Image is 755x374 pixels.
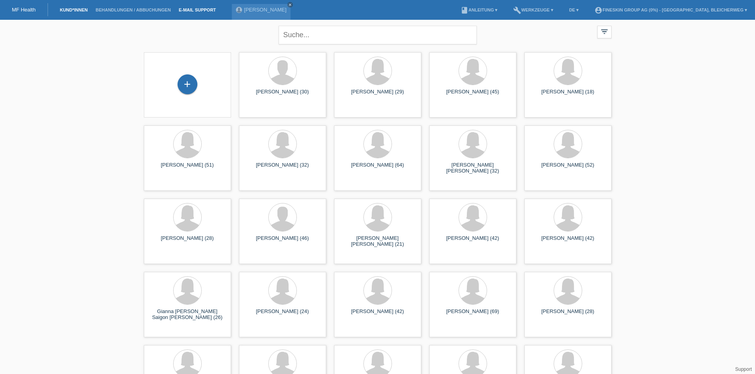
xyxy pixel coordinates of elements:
a: [PERSON_NAME] [244,7,287,13]
div: [PERSON_NAME] (32) [245,162,320,175]
div: [PERSON_NAME] (52) [531,162,605,175]
div: [PERSON_NAME] (24) [245,308,320,321]
div: [PERSON_NAME] (18) [531,89,605,101]
a: Support [735,366,752,372]
input: Suche... [279,26,477,44]
a: DE ▾ [565,8,583,12]
div: [PERSON_NAME] (45) [436,89,510,101]
div: [PERSON_NAME] (51) [150,162,225,175]
a: E-Mail Support [175,8,220,12]
div: Kund*in hinzufügen [178,78,197,91]
i: account_circle [594,6,602,14]
div: [PERSON_NAME] (42) [436,235,510,248]
div: [PERSON_NAME] [PERSON_NAME] (21) [340,235,415,248]
a: account_circleFineSkin Group AG (0%) - [GEOGRAPHIC_DATA], Bleicherweg ▾ [591,8,751,12]
a: bookAnleitung ▾ [457,8,501,12]
div: [PERSON_NAME] (42) [340,308,415,321]
a: close [287,2,293,8]
a: Behandlungen / Abbuchungen [92,8,175,12]
div: [PERSON_NAME] [PERSON_NAME] (32) [436,162,510,175]
a: MF Health [12,7,36,13]
div: [PERSON_NAME] (28) [531,308,605,321]
a: buildWerkzeuge ▾ [509,8,557,12]
div: [PERSON_NAME] (69) [436,308,510,321]
div: Gianna [PERSON_NAME] Saigon [PERSON_NAME] (26) [150,308,225,321]
div: [PERSON_NAME] (30) [245,89,320,101]
div: [PERSON_NAME] (64) [340,162,415,175]
i: filter_list [600,27,609,36]
i: build [513,6,521,14]
div: [PERSON_NAME] (28) [150,235,225,248]
div: [PERSON_NAME] (42) [531,235,605,248]
i: book [461,6,468,14]
div: [PERSON_NAME] (46) [245,235,320,248]
i: close [288,3,292,7]
a: Kund*innen [56,8,92,12]
div: [PERSON_NAME] (29) [340,89,415,101]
